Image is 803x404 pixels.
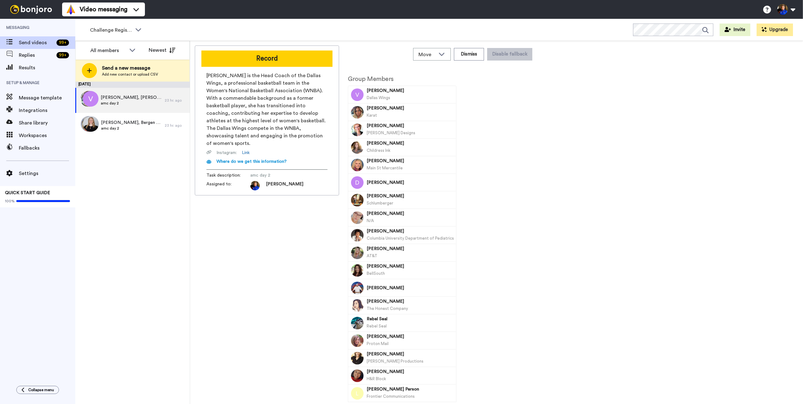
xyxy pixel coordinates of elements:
span: Rebel Seal [367,316,454,322]
span: Move [418,51,435,58]
img: Image of Robin Cooper [351,264,364,277]
span: Childress Ink [367,148,391,152]
img: Image of Kevin Copeland [351,282,364,294]
button: Record [201,50,332,67]
button: Collapse menu [16,386,59,394]
img: Image of Vicky Johnson [351,88,364,101]
span: QUICK START GUIDE [5,191,50,195]
div: 99 + [56,52,69,58]
span: [PERSON_NAME] [367,246,454,252]
span: Proton Mail [367,342,389,346]
span: AT&T [367,254,377,258]
img: 9c07001d-6993-497e-a343-faf5ca4e9c0e.jpg [81,91,97,107]
span: [PERSON_NAME], [PERSON_NAME] & 55 others [101,94,162,101]
img: Image of Linnea Person [351,387,364,400]
img: a9f58802-db57-4e71-ac43-b2f844e60d2a-1703869671.jpg [250,181,260,190]
span: [PERSON_NAME] [367,179,454,186]
img: Image of Linda Tansek [351,334,364,347]
span: The Honest Company [367,306,408,311]
span: [PERSON_NAME] [367,298,454,305]
span: Settings [19,170,75,177]
span: amc day 2 [250,172,310,178]
span: Fallbacks [19,144,75,152]
span: BellSouth [367,271,385,275]
span: [PERSON_NAME] [367,333,454,340]
span: [PERSON_NAME] [367,193,454,199]
img: Image of Diana Cory [351,229,364,242]
span: [PERSON_NAME] [367,158,454,164]
span: Instagram : [216,150,237,156]
img: Image of Jessica [351,299,364,312]
img: Image of Jennifer Eggleson [351,211,364,224]
h2: Group Members [348,76,456,82]
span: [PERSON_NAME] is the Head Coach of the Dallas Wings, a professional basketball team in the Women'... [206,72,327,147]
img: Image of Crystal Moore [351,106,364,119]
img: 5d3f253d-565e-43dd-ac6c-aaf114129b0d.jpg [83,116,99,132]
span: Task description : [206,172,250,178]
img: Image of Sherry Morris [351,247,364,259]
span: Results [19,64,75,72]
span: [PERSON_NAME] [367,140,454,146]
img: c69e1175-d919-488d-adaa-e5d344561fd7.png [81,116,96,132]
span: [PERSON_NAME] [367,123,454,129]
span: [PERSON_NAME] [367,88,454,94]
button: Upgrade [757,24,793,36]
img: bj-logo-header-white.svg [8,5,55,14]
img: Image of Kim Childress [351,141,364,154]
span: [PERSON_NAME] Productions [367,359,423,363]
span: Where do we get this information? [216,159,287,164]
span: Schlumberger [367,201,393,205]
span: [PERSON_NAME] [266,181,303,190]
span: Dallas Wings [367,96,390,100]
span: Karat [367,113,377,117]
span: [PERSON_NAME] Designs [367,131,415,135]
span: N/A [367,219,374,223]
img: Image of Rebel Seal [351,317,364,329]
button: Disable fallback [487,48,532,61]
img: e23f0095-f2f2-412e-a104-5166bcc2954c.jpg [80,91,96,107]
span: Rebel Seal [367,324,387,328]
span: Collapse menu [28,387,54,392]
div: [DATE] [75,82,190,88]
span: Challenge Registrants [90,26,132,34]
span: Send a new message [102,64,158,72]
img: v.png [83,91,98,107]
a: Link [242,150,250,156]
span: Share library [19,119,75,127]
span: [PERSON_NAME], Bergen & 197 others [101,120,162,126]
span: H&R Block [367,377,386,381]
button: Newest [144,44,180,56]
img: vm-color.svg [66,4,76,14]
button: Dismiss [454,48,484,61]
div: 99 + [56,40,69,46]
img: Image of Dawn Mozingo [351,369,364,382]
span: [PERSON_NAME] [367,285,454,291]
img: Image of Nancy Meyer [351,352,364,364]
img: 8b0ccdb6-bec5-4979-a0e1-82ff09bee95d.jpg [82,116,97,132]
div: 23 hr. ago [165,98,187,103]
span: [PERSON_NAME] [367,369,454,375]
span: amc day 2 [101,126,162,131]
span: Send videos [19,39,54,46]
span: Main St Mercantile [367,166,403,170]
img: Image of Darla Fisher [351,159,364,171]
span: [PERSON_NAME] [367,263,454,269]
span: [PERSON_NAME] [367,105,454,111]
button: Invite [720,24,750,36]
div: All members [90,47,126,54]
span: Columbia University Department of Pediatrics [367,236,454,240]
span: [PERSON_NAME] [367,228,454,234]
span: Workspaces [19,132,75,139]
span: Integrations [19,107,75,114]
div: 23 hr. ago [165,123,187,128]
span: [PERSON_NAME] Person [367,386,454,392]
span: [PERSON_NAME] [367,210,454,217]
span: [PERSON_NAME] [367,351,454,357]
img: Image of Brenda Riddle [351,124,364,136]
span: Assigned to: [206,181,250,190]
span: 100% [5,199,15,204]
span: Frontier Communications [367,394,415,398]
span: amc day 2 [101,101,162,106]
span: Add new contact or upload CSV [102,72,158,77]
